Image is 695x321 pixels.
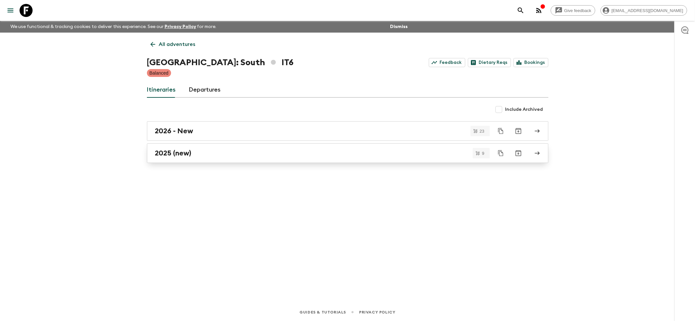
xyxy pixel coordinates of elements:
a: All adventures [147,38,199,51]
span: 9 [478,151,488,155]
a: Give feedback [551,5,595,16]
button: menu [4,4,17,17]
span: Give feedback [561,8,595,13]
p: Balanced [150,70,168,76]
a: Departures [189,82,221,98]
span: 23 [476,129,488,133]
a: Dietary Reqs [468,58,511,67]
a: Guides & Tutorials [299,309,346,316]
button: search adventures [514,4,527,17]
a: Privacy Policy [359,309,395,316]
div: [EMAIL_ADDRESS][DOMAIN_NAME] [601,5,687,16]
p: All adventures [159,40,195,48]
h1: [GEOGRAPHIC_DATA]: South IT6 [147,56,294,69]
a: 2025 (new) [147,143,548,163]
a: Bookings [514,58,548,67]
p: We use functional & tracking cookies to deliver this experience. See our for more. [8,21,219,33]
button: Duplicate [495,125,507,137]
h2: 2025 (new) [155,149,192,157]
button: Archive [512,147,525,160]
a: Privacy Policy [165,24,196,29]
span: [EMAIL_ADDRESS][DOMAIN_NAME] [608,8,687,13]
a: Feedback [429,58,465,67]
h2: 2026 - New [155,127,194,135]
a: 2026 - New [147,121,548,141]
button: Dismiss [388,22,409,31]
a: Itineraries [147,82,176,98]
button: Archive [512,124,525,138]
span: Include Archived [505,106,543,113]
button: Duplicate [495,147,507,159]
